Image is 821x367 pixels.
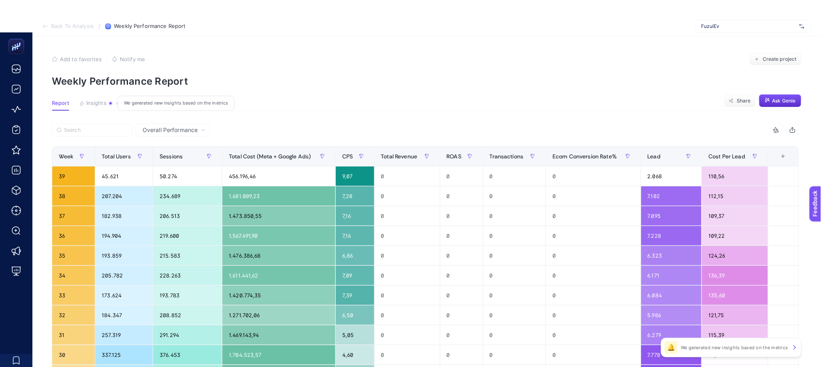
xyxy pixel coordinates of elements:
[222,345,335,365] div: 1.704.523,57
[160,153,183,160] span: Sessions
[375,345,440,365] div: 0
[641,206,702,226] div: 7.095
[95,305,153,325] div: 184.347
[52,345,95,365] div: 30
[483,345,546,365] div: 0
[375,206,440,226] div: 0
[59,153,74,160] span: Week
[336,166,374,186] div: 9,07
[763,56,797,62] span: Create project
[546,186,640,206] div: 0
[336,305,374,325] div: 6,50
[375,305,440,325] div: 0
[117,96,235,111] div: We generated new insights based on the metrics
[52,206,95,226] div: 37
[546,266,640,285] div: 0
[336,345,374,365] div: 4,60
[102,153,131,160] span: Total Users
[702,286,768,305] div: 135,60
[546,166,640,186] div: 0
[153,286,222,305] div: 193.783
[440,345,483,365] div: 0
[681,344,788,351] p: We generated new insights based on the metrics
[52,266,95,285] div: 34
[375,186,440,206] div: 0
[222,305,335,325] div: 1.271.702,06
[5,2,31,9] span: Feedback
[222,186,335,206] div: 1.681.009,23
[759,94,802,107] button: Ask Genie
[153,325,222,345] div: 291.294
[86,100,107,107] span: Insights
[641,286,702,305] div: 6.084
[702,246,768,265] div: 124,26
[483,246,546,265] div: 0
[153,305,222,325] div: 208.852
[750,53,802,66] button: Create project
[776,153,791,160] div: +
[95,226,153,245] div: 194.904
[381,153,418,160] span: Total Revenue
[483,186,546,206] div: 0
[375,246,440,265] div: 0
[143,126,198,134] span: Overall Performance
[342,153,353,160] span: CPS
[222,226,335,245] div: 1.567.491,90
[95,186,153,206] div: 207.204
[546,226,640,245] div: 0
[702,305,768,325] div: 121,75
[95,286,153,305] div: 173.624
[336,266,374,285] div: 7,09
[737,98,751,104] span: Share
[153,266,222,285] div: 228.263
[52,166,95,186] div: 39
[546,286,640,305] div: 0
[52,246,95,265] div: 35
[336,325,374,345] div: 5,05
[153,246,222,265] div: 215.583
[665,341,678,354] div: 🔔
[702,206,768,226] div: 109,37
[775,153,781,171] div: 11 items selected
[702,325,768,345] div: 115,39
[229,153,311,160] span: Total Cost (Meta + Google Ads)
[95,345,153,365] div: 337.125
[52,286,95,305] div: 33
[483,266,546,285] div: 0
[95,325,153,345] div: 257.319
[440,325,483,345] div: 0
[641,226,702,245] div: 7.228
[336,226,374,245] div: 7,16
[702,23,796,30] span: FuzulEv
[375,226,440,245] div: 0
[648,153,661,160] span: Lead
[483,286,546,305] div: 0
[60,56,102,62] span: Add to favorites
[222,246,335,265] div: 1.476.386,68
[440,226,483,245] div: 0
[95,266,153,285] div: 205.782
[52,56,102,62] button: Add to favorites
[95,246,153,265] div: 193.859
[546,305,640,325] div: 0
[52,325,95,345] div: 31
[222,325,335,345] div: 1.469.143,94
[641,166,702,186] div: 2.068
[153,166,222,186] div: 50.274
[546,246,640,265] div: 0
[702,266,768,285] div: 136,39
[724,94,756,107] button: Share
[336,286,374,305] div: 7,39
[483,206,546,226] div: 0
[546,345,640,365] div: 0
[375,266,440,285] div: 0
[641,246,702,265] div: 6.323
[490,153,524,160] span: Transactions
[702,186,768,206] div: 112,15
[222,206,335,226] div: 1.473.850,55
[447,153,462,160] span: ROAS
[641,325,702,345] div: 6.279
[440,206,483,226] div: 0
[222,286,335,305] div: 1.420.774,35
[153,226,222,245] div: 219.600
